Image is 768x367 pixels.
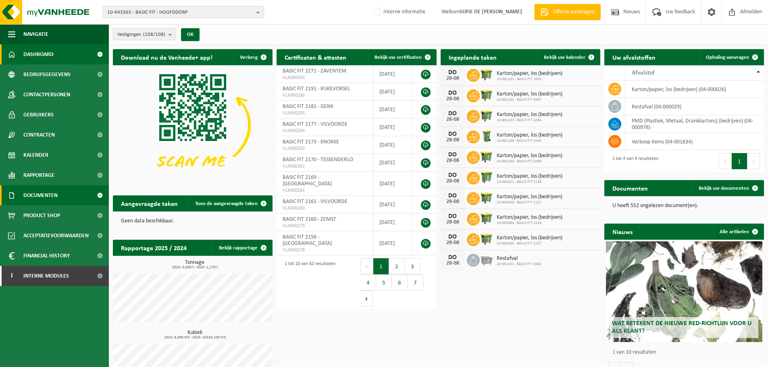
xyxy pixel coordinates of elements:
[117,29,165,41] span: Vestigingen
[626,133,764,150] td: verkoop items (04-001834)
[121,218,264,224] p: Geen data beschikbaar.
[373,196,412,214] td: [DATE]
[445,137,461,143] div: 28-08
[240,55,258,60] span: Verberg
[497,194,562,200] span: Karton/papier, los (bedrijven)
[604,49,664,65] h2: Uw afvalstoffen
[283,121,348,127] span: BASIC FIT 2177 - VILVOORDE
[445,178,461,184] div: 28-08
[445,199,461,205] div: 28-08
[117,336,273,340] span: 2024: 8,000 m3 - 2025: 10220,100 m3
[480,253,493,266] img: WB-2500-GAL-GY-04
[497,200,562,205] span: 10-963069 - BASIC FIT 2217
[612,320,751,334] span: Wat betekent de nieuwe RED-richtlijn voor u als klant?
[551,8,597,16] span: Offerte aanvragen
[497,91,562,97] span: Karton/papier, los (bedrijven)
[113,65,273,185] img: Download de VHEPlus App
[606,241,762,342] a: Wat betekent de nieuwe RED-richtlijn voor u als klant?
[497,70,562,77] span: Karton/papier, los (bedrijven)
[408,274,423,290] button: 7
[189,195,272,211] a: Toon de aangevraagde taken
[497,77,562,82] span: 10-961161 - BASIC FIT 2002
[23,125,55,145] span: Contracten
[360,274,376,290] button: 4
[604,180,656,196] h2: Documenten
[23,185,58,205] span: Documenten
[534,4,601,20] a: Offerte aanvragen
[445,234,461,240] div: DO
[497,255,541,262] span: Restafval
[612,350,760,355] p: 1 van 10 resultaten
[283,75,367,81] span: VLA900303
[445,172,461,178] div: DO
[480,232,493,246] img: WB-1100-HPE-GN-51
[445,117,461,122] div: 28-08
[497,97,562,102] span: 10-961162 - BASIC FIT 2007
[373,118,412,136] td: [DATE]
[747,153,760,169] button: Next
[480,170,493,184] img: WB-0770-HPE-GN-51
[392,274,408,290] button: 6
[283,157,353,163] span: BASIC FIT 2170 - TESSENDERLO
[445,240,461,246] div: 28-08
[497,173,562,180] span: Karton/papier, los (bedrijven)
[441,49,505,65] h2: Ingeplande taken
[283,216,336,222] span: BASIC FIT 2160 - ZEMST
[117,260,273,270] h3: Tonnage
[497,221,562,226] span: 10-963084 - BASIC FIT 2234
[389,258,405,274] button: 2
[283,199,348,205] span: BASIC FIT 2161 - VILVOORDE
[372,6,425,18] label: Interne informatie
[283,145,367,152] span: VLA900283
[375,55,422,60] span: Bekijk uw certificaten
[103,6,264,18] button: 10-943365 - BASIC FIT - HOOFDDORP
[497,139,562,143] span: 10-961199 - BASIC FIT 2040
[376,274,392,290] button: 5
[445,254,461,261] div: DO
[608,152,658,170] div: 1 tot 4 van 4 resultaten
[368,49,436,65] a: Bekijk uw certificaten
[497,262,541,267] span: 10-961161 - BASIC FIT 2002
[373,154,412,172] td: [DATE]
[373,83,412,101] td: [DATE]
[360,258,373,274] button: Previous
[233,49,272,65] button: Verberg
[283,174,332,187] span: BASIC FIT 2169 - [GEOGRAPHIC_DATA]
[497,153,562,159] span: Karton/papier, los (bedrijven)
[23,145,48,165] span: Kalender
[23,165,54,185] span: Rapportage
[445,213,461,220] div: DO
[283,86,350,92] span: BASIC FIT 2191 - RIJKEVORSEL
[699,186,749,191] span: Bekijk uw documenten
[283,187,367,194] span: VLA900281
[373,101,412,118] td: [DATE]
[445,193,461,199] div: DO
[373,172,412,196] td: [DATE]
[373,214,412,231] td: [DATE]
[626,98,764,115] td: restafval (04-000029)
[626,81,764,98] td: karton/papier, los (bedrijven) (04-000026)
[143,32,165,37] count: (108/108)
[480,129,493,143] img: WB-0240-HPE-GN-51
[8,266,15,286] span: I
[445,220,461,225] div: 28-08
[480,150,493,164] img: WB-1100-HPE-GN-51
[612,203,756,209] p: U heeft 552 ongelezen document(en).
[497,241,562,246] span: 10-963085 - BASIC FIT 2237
[283,163,367,170] span: VLA900282
[713,224,763,240] a: Alle artikelen
[480,109,493,122] img: WB-1100-HPE-GN-51
[445,69,461,76] div: DO
[212,240,272,256] a: Bekijk rapportage
[692,180,763,196] a: Bekijk uw documenten
[117,265,273,270] span: 2024: 0,000 t - 2025: 2,170 t
[445,76,461,81] div: 28-08
[604,224,641,239] h2: Nieuws
[445,158,461,164] div: 28-08
[113,240,195,255] h2: Rapportage 2025 / 2024
[445,90,461,96] div: DO
[497,118,562,123] span: 10-961193 - BASIC FIT 2034
[283,104,333,110] span: BASIC FIT 2181 - GENK
[23,64,71,85] span: Bedrijfsgegevens
[283,247,367,253] span: VLA900278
